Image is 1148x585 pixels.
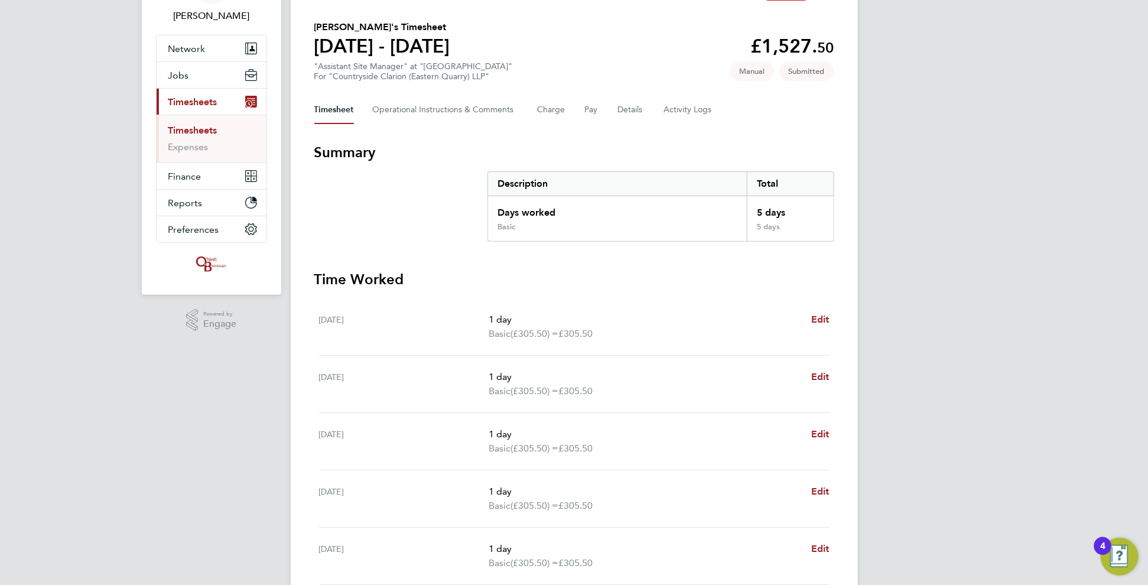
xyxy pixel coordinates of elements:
button: Network [157,35,266,61]
span: (£305.50) = [510,557,558,568]
span: Powered by [203,309,236,319]
a: Timesheets [168,125,217,136]
span: Preferences [168,224,219,235]
span: Basic [489,499,510,513]
span: £305.50 [558,443,593,454]
button: Finance [157,163,266,189]
div: Description [488,172,747,196]
button: Activity Logs [664,96,714,124]
button: Preferences [157,216,266,242]
span: Edit [811,543,830,554]
div: For "Countryside Clarion (Eastern Quarry) LLP" [314,71,513,82]
h2: [PERSON_NAME]'s Timesheet [314,20,450,34]
p: 1 day [489,313,801,327]
a: Powered byEngage [186,309,236,331]
span: This timesheet was manually created. [730,61,775,81]
div: Timesheets [157,115,266,162]
span: Basic [489,327,510,341]
h1: [DATE] - [DATE] [314,34,450,58]
p: 1 day [489,485,801,499]
span: (£305.50) = [510,328,558,339]
div: [DATE] [319,313,489,341]
div: [DATE] [319,370,489,398]
a: Edit [811,427,830,441]
span: Edit [811,371,830,382]
h3: Time Worked [314,270,834,289]
button: Jobs [157,62,266,88]
span: Edit [811,486,830,497]
div: Total [747,172,833,196]
div: 4 [1100,546,1105,561]
div: Basic [497,222,515,232]
a: Edit [811,485,830,499]
span: 50 [818,39,834,56]
app-decimal: £1,527. [751,35,834,57]
div: [DATE] [319,427,489,456]
button: Timesheets [157,89,266,115]
div: "Assistant Site Manager" at "[GEOGRAPHIC_DATA]" [314,61,513,82]
span: Basic [489,441,510,456]
img: oneillandbrennan-logo-retina.png [194,255,228,274]
a: Edit [811,370,830,384]
button: Timesheet [314,96,354,124]
span: £305.50 [558,557,593,568]
span: Basic [489,384,510,398]
div: Summary [487,171,834,242]
div: 5 days [747,222,833,241]
h3: Summary [314,143,834,162]
span: Reports [168,197,203,209]
span: £305.50 [558,328,593,339]
span: Network [168,43,206,54]
a: Expenses [168,141,209,152]
button: Pay [585,96,599,124]
span: Finance [168,171,201,182]
button: Details [618,96,645,124]
p: 1 day [489,542,801,556]
span: (£305.50) = [510,385,558,396]
div: Days worked [488,196,747,222]
span: Timesheets [168,96,217,108]
span: Edit [811,314,830,325]
span: £305.50 [558,385,593,396]
a: Go to home page [156,255,267,274]
a: Edit [811,313,830,327]
a: Edit [811,542,830,556]
button: Reports [157,190,266,216]
button: Operational Instructions & Comments [373,96,519,124]
span: £305.50 [558,500,593,511]
div: 5 days [747,196,833,222]
span: (£305.50) = [510,443,558,454]
div: [DATE] [319,542,489,570]
span: Basic [489,556,510,570]
span: This timesheet is Submitted. [779,61,834,81]
span: (£305.50) = [510,500,558,511]
button: Open Resource Center, 4 new notifications [1101,538,1139,576]
span: Jobs [168,70,189,81]
span: Edit [811,428,830,440]
span: Charlotte Carter [156,9,267,23]
div: [DATE] [319,485,489,513]
p: 1 day [489,427,801,441]
span: Engage [203,319,236,329]
button: Charge [538,96,566,124]
p: 1 day [489,370,801,384]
